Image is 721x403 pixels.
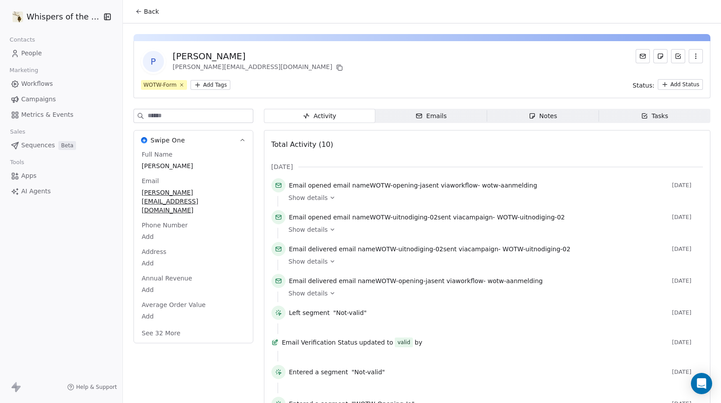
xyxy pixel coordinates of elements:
span: email name sent via campaign - [289,245,571,253]
span: [PERSON_NAME] [142,161,245,170]
span: by [415,338,422,347]
button: Whispers of the Wood [11,9,97,24]
span: People [21,49,42,58]
span: Email Verification Status [282,338,358,347]
div: [PERSON_NAME] [173,50,345,62]
span: [DATE] [672,214,703,221]
span: [DATE] [672,368,703,376]
span: email name sent via workflow - [289,276,543,285]
span: Show details [289,257,328,266]
span: Add [142,259,245,268]
div: Open Intercom Messenger [691,373,712,394]
span: Status: [633,81,654,90]
span: Average Order Value [140,300,208,309]
span: Help & Support [76,384,117,391]
span: Email delivered [289,277,337,284]
span: Tools [6,156,28,169]
div: Notes [529,111,557,121]
span: [DATE] [271,162,293,171]
span: Metrics & Events [21,110,73,119]
div: valid [397,338,410,347]
span: WOTW-opening-ja [370,182,425,189]
span: [DATE] [672,246,703,253]
div: Emails [416,111,446,121]
span: "Not-valid" [333,308,367,317]
span: Sales [6,125,29,138]
span: Campaigns [21,95,56,104]
button: Swipe OneSwipe One [134,130,253,150]
a: People [7,46,115,61]
div: Tasks [641,111,668,121]
a: Campaigns [7,92,115,107]
span: Email opened [289,214,332,221]
a: Workflows [7,77,115,91]
span: Full Name [140,150,175,159]
span: [PERSON_NAME][EMAIL_ADDRESS][DOMAIN_NAME] [142,188,245,215]
span: Annual Revenue [140,274,194,283]
a: Show details [289,257,697,266]
span: [DATE] [672,182,703,189]
a: SequencesBeta [7,138,115,153]
span: Email opened [289,182,332,189]
a: Metrics & Events [7,107,115,122]
button: Add Tags [191,80,230,90]
span: WOTW-uitnodiging-02 [503,246,571,253]
span: updated to [359,338,393,347]
span: Email [140,177,161,185]
span: Swipe One [151,136,185,145]
span: Show details [289,289,328,298]
span: Add [142,285,245,294]
span: email name sent via workflow - [289,181,538,190]
a: AI Agents [7,184,115,199]
span: WOTW-uitnodiging-02 [370,214,438,221]
img: Swipe One [141,137,147,143]
a: Show details [289,225,697,234]
span: Email delivered [289,246,337,253]
span: Workflows [21,79,53,88]
span: [DATE] [672,339,703,346]
div: WOTW-Form [144,81,177,89]
button: Add Status [658,79,703,90]
span: Apps [21,171,37,180]
span: P [143,51,164,72]
span: "Not-valid" [351,368,385,376]
span: Back [144,7,159,16]
span: Whispers of the Wood [27,11,100,23]
span: Show details [289,225,328,234]
button: See 32 More [137,325,186,341]
span: Add [142,312,245,321]
span: WOTW-opening-ja [375,277,431,284]
span: Add [142,232,245,241]
span: Contacts [6,33,39,46]
span: WOTW-uitnodiging-02 [375,246,443,253]
a: Show details [289,289,697,298]
button: Back [130,4,164,19]
span: [DATE] [672,277,703,284]
span: email name sent via campaign - [289,213,565,222]
span: Left segment [289,308,330,317]
span: wotw-aanmelding [482,182,537,189]
span: Sequences [21,141,55,150]
span: Beta [58,141,76,150]
span: Phone Number [140,221,190,230]
div: Swipe OneSwipe One [134,150,253,343]
a: Show details [289,193,697,202]
span: WOTW-uitnodiging-02 [497,214,565,221]
span: Entered a segment [289,368,348,376]
span: Address [140,247,168,256]
span: [DATE] [672,309,703,316]
a: Apps [7,169,115,183]
span: AI Agents [21,187,51,196]
a: Help & Support [67,384,117,391]
span: Show details [289,193,328,202]
span: wotw-aanmelding [488,277,543,284]
span: Marketing [6,64,42,77]
div: [PERSON_NAME][EMAIL_ADDRESS][DOMAIN_NAME] [173,62,345,73]
span: Total Activity (10) [271,140,333,149]
img: WOTW-logo.jpg [12,12,23,22]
